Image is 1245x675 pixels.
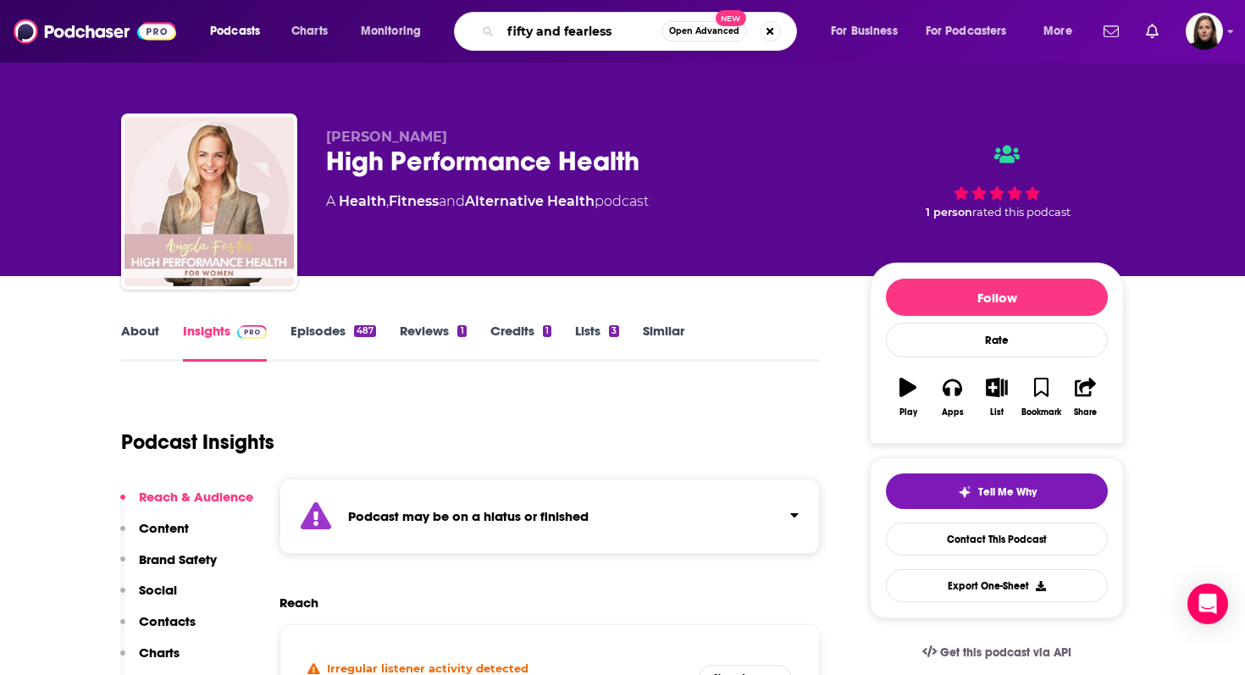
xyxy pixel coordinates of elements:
[1187,584,1228,624] div: Open Intercom Messenger
[14,15,176,47] img: Podchaser - Follow, Share and Rate Podcasts
[886,523,1108,556] a: Contact This Podcast
[121,429,274,455] h1: Podcast Insights
[326,191,649,212] div: A podcast
[139,489,253,505] p: Reach & Audience
[1019,367,1063,428] button: Bookmark
[361,19,421,43] span: Monitoring
[990,407,1004,418] div: List
[870,129,1124,234] div: 1 personrated this podcast
[120,520,189,551] button: Content
[643,323,684,362] a: Similar
[915,18,1032,45] button: open menu
[139,645,180,661] p: Charts
[1139,17,1165,46] a: Show notifications dropdown
[886,279,1108,316] button: Follow
[139,613,196,629] p: Contacts
[120,613,196,645] button: Contacts
[1186,13,1223,50] img: User Profile
[609,325,619,337] div: 3
[669,27,739,36] span: Open Advanced
[291,19,328,43] span: Charts
[958,485,971,499] img: tell me why sparkle
[1032,18,1093,45] button: open menu
[339,193,386,209] a: Health
[886,569,1108,602] button: Export One-Sheet
[1043,19,1072,43] span: More
[926,19,1007,43] span: For Podcasters
[575,323,619,362] a: Lists3
[942,407,964,418] div: Apps
[210,19,260,43] span: Podcasts
[198,18,282,45] button: open menu
[354,325,376,337] div: 487
[909,632,1085,673] a: Get this podcast via API
[926,206,972,219] span: 1 person
[465,193,595,209] a: Alternative Health
[349,18,443,45] button: open menu
[490,323,551,362] a: Credits1
[543,325,551,337] div: 1
[290,323,376,362] a: Episodes487
[120,551,217,583] button: Brand Safety
[501,18,661,45] input: Search podcasts, credits, & more...
[886,323,1108,357] div: Rate
[125,117,294,286] img: High Performance Health
[326,129,447,145] span: [PERSON_NAME]
[120,582,177,613] button: Social
[139,582,177,598] p: Social
[389,193,439,209] a: Fitness
[940,645,1071,660] span: Get this podcast via API
[386,193,389,209] span: ,
[716,10,746,26] span: New
[1021,407,1061,418] div: Bookmark
[886,367,930,428] button: Play
[400,323,466,362] a: Reviews1
[899,407,917,418] div: Play
[457,325,466,337] div: 1
[470,12,813,51] div: Search podcasts, credits, & more...
[279,595,318,611] h2: Reach
[661,21,747,41] button: Open AdvancedNew
[237,325,267,339] img: Podchaser Pro
[139,520,189,536] p: Content
[819,18,919,45] button: open menu
[1097,17,1126,46] a: Show notifications dropdown
[327,661,528,675] h4: Irregular listener activity detected
[120,489,253,520] button: Reach & Audience
[1186,13,1223,50] button: Show profile menu
[1074,407,1097,418] div: Share
[972,206,1071,219] span: rated this podcast
[831,19,898,43] span: For Business
[1064,367,1108,428] button: Share
[183,323,267,362] a: InsightsPodchaser Pro
[975,367,1019,428] button: List
[348,508,589,524] strong: Podcast may be on a hiatus or finished
[978,485,1037,499] span: Tell Me Why
[280,18,338,45] a: Charts
[139,551,217,567] p: Brand Safety
[930,367,974,428] button: Apps
[279,479,820,554] section: Click to expand status details
[1186,13,1223,50] span: Logged in as BevCat3
[121,323,159,362] a: About
[886,473,1108,509] button: tell me why sparkleTell Me Why
[439,193,465,209] span: and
